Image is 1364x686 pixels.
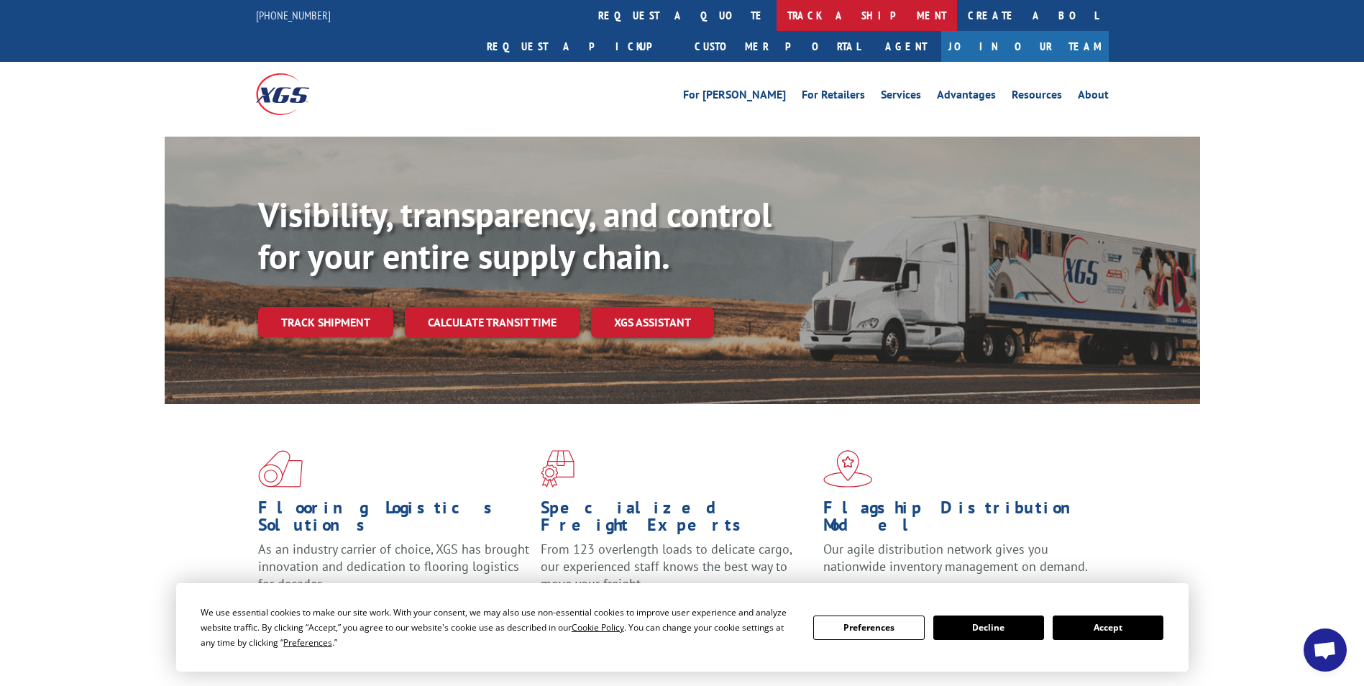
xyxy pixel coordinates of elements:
div: Open chat [1304,628,1347,672]
a: Agent [871,31,941,62]
img: xgs-icon-flagship-distribution-model-red [823,450,873,488]
a: For [PERSON_NAME] [683,89,786,105]
span: Our agile distribution network gives you nationwide inventory management on demand. [823,541,1088,575]
h1: Specialized Freight Experts [541,499,813,541]
h1: Flagship Distribution Model [823,499,1095,541]
a: About [1078,89,1109,105]
a: For Retailers [802,89,865,105]
b: Visibility, transparency, and control for your entire supply chain. [258,192,772,278]
a: Join Our Team [941,31,1109,62]
span: Preferences [283,636,332,649]
a: Advantages [937,89,996,105]
a: Track shipment [258,307,393,337]
div: We use essential cookies to make our site work. With your consent, we may also use non-essential ... [201,605,796,650]
img: xgs-icon-focused-on-flooring-red [541,450,575,488]
a: Request a pickup [476,31,684,62]
div: Cookie Consent Prompt [176,583,1189,672]
button: Preferences [813,616,924,640]
a: Customer Portal [684,31,871,62]
a: Resources [1012,89,1062,105]
button: Accept [1053,616,1163,640]
a: Calculate transit time [405,307,580,338]
a: Services [881,89,921,105]
a: XGS ASSISTANT [591,307,714,338]
p: From 123 overlength loads to delicate cargo, our experienced staff knows the best way to move you... [541,541,813,605]
img: xgs-icon-total-supply-chain-intelligence-red [258,450,303,488]
h1: Flooring Logistics Solutions [258,499,530,541]
a: [PHONE_NUMBER] [256,8,331,22]
button: Decline [933,616,1044,640]
span: As an industry carrier of choice, XGS has brought innovation and dedication to flooring logistics... [258,541,529,592]
span: Cookie Policy [572,621,624,634]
